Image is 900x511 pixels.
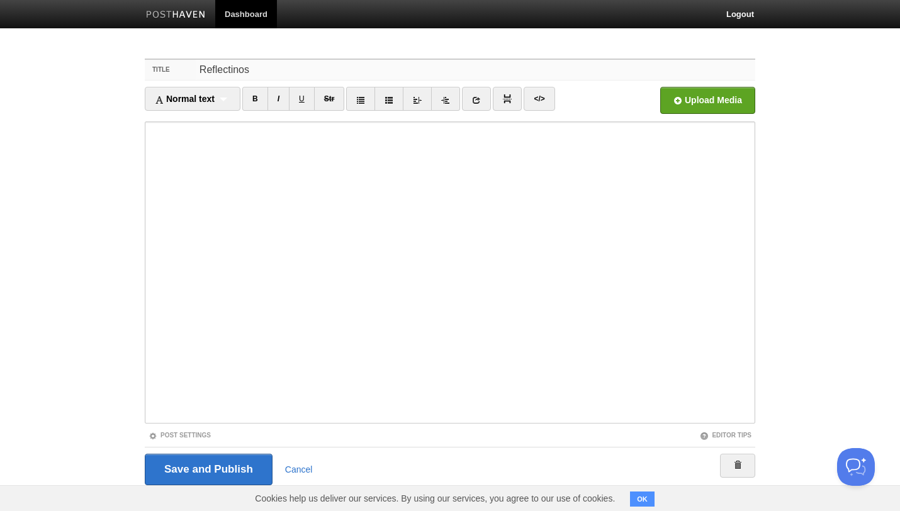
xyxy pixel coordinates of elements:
[700,432,751,439] a: Editor Tips
[145,454,273,485] input: Save and Publish
[146,11,206,20] img: Posthaven-bar
[149,432,211,439] a: Post Settings
[630,491,655,507] button: OK
[324,94,335,103] del: Str
[242,486,627,511] span: Cookies help us deliver our services. By using our services, you agree to our use of cookies.
[314,87,345,111] a: Str
[145,60,196,80] label: Title
[289,87,315,111] a: U
[837,448,875,486] iframe: Help Scout Beacon - Open
[285,464,313,474] a: Cancel
[242,87,268,111] a: B
[503,94,512,103] img: pagebreak-icon.png
[524,87,554,111] a: </>
[155,94,215,104] span: Normal text
[267,87,290,111] a: I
